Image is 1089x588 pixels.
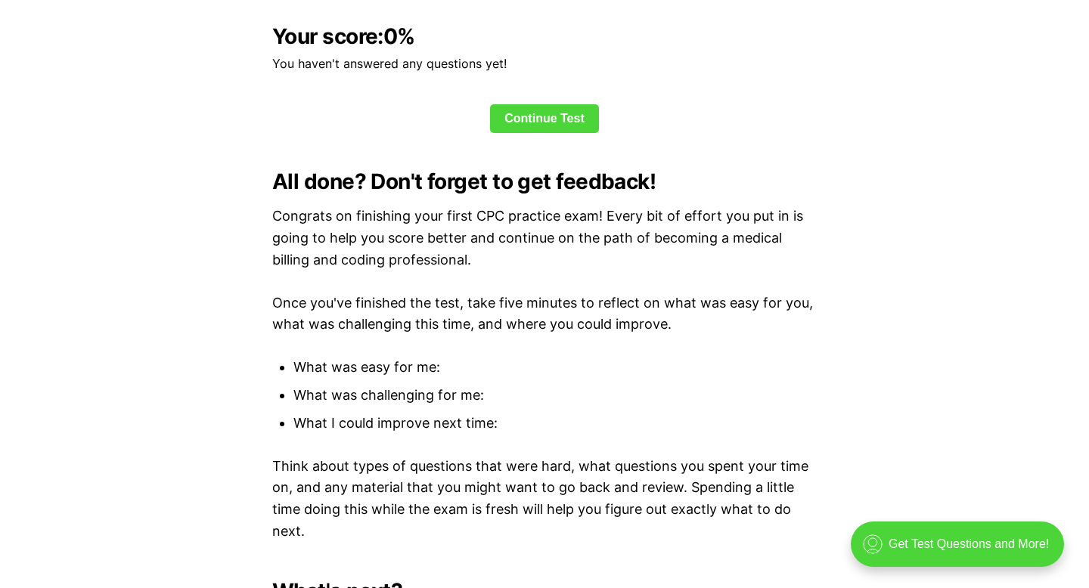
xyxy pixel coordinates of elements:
[838,514,1089,588] iframe: portal-trigger
[272,24,817,48] h2: Your score:
[272,292,817,336] p: Once you've finished the test, take five minutes to reflect on what was easy for you, what was ch...
[272,206,817,271] p: Congrats on finishing your first CPC practice exam! Every bit of effort you put in is going to he...
[272,456,817,543] p: Think about types of questions that were hard, what questions you spent your time on, and any mat...
[293,413,817,435] li: What I could improve next time:
[272,169,817,193] h2: All done? Don't forget to get feedback!
[383,23,415,49] b: 0 %
[490,104,599,133] a: Continue Test
[272,54,817,74] p: You haven't answered any questions yet!
[293,385,817,407] li: What was challenging for me:
[293,357,817,379] li: What was easy for me:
